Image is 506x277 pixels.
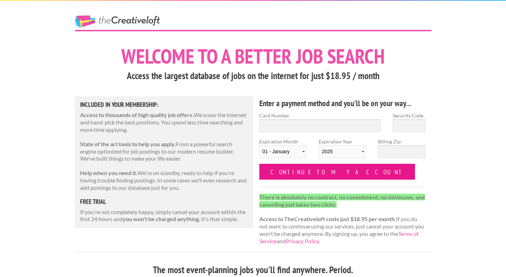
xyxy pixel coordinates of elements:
label: Billing Zip: [378,138,425,145]
strong: There is absolutely no contract, no commitment, no minimums, and cancelling just takes two clicks. [259,194,425,208]
strong: Access to TheCreativeloft costs just $18.95 per month. [259,215,396,222]
input: Continue to my account [259,164,415,180]
h3: Access the largest database of jobs on the internet for just $18.95 / month [75,69,432,83]
a: Terms of Service [259,230,419,244]
h4: Enter a payment method and you'll be on your way... [259,98,426,109]
select: Expiration Year [319,145,366,158]
h3: The most event-planning jobs you'll find anywhere. Period. [75,263,432,277]
a: Privacy Policy [286,238,319,244]
select: Expiration Month [259,145,306,158]
p: If you're not completely happy, simply cancel your account within the first 24 hours and . It's t... [80,208,248,223]
strong: Help when you need it. [80,169,137,176]
label: Card Number [259,112,381,119]
label: Expiration Month [259,138,306,164]
p: We're on standby, ready to help if you're having trouble finding postings. In some cases we'll ev... [80,169,248,191]
label: Security Code [393,112,425,119]
label: Expiration Year [319,138,366,164]
strong: State of the art tools to help you apply. [80,141,176,147]
a: The Creative Loft [75,15,160,28]
p: We scour the internet and hand-pick the best positions. You spend less time searching and more ti... [80,111,248,133]
h5: Included in Your Membership: [80,102,248,108]
strong: you won't be charged anything [123,215,199,222]
p: If you do not want to continue using our services, just cancel your account you won't be charged ... [259,194,426,245]
h5: free trial [80,199,248,205]
p: From a powerful search engine optimized for job postings to our modern resume builder. We've buil... [80,141,248,162]
h1: Welcome to a better job search [75,46,432,66]
strong: Access to thousands of high quality job offers. [80,111,194,118]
